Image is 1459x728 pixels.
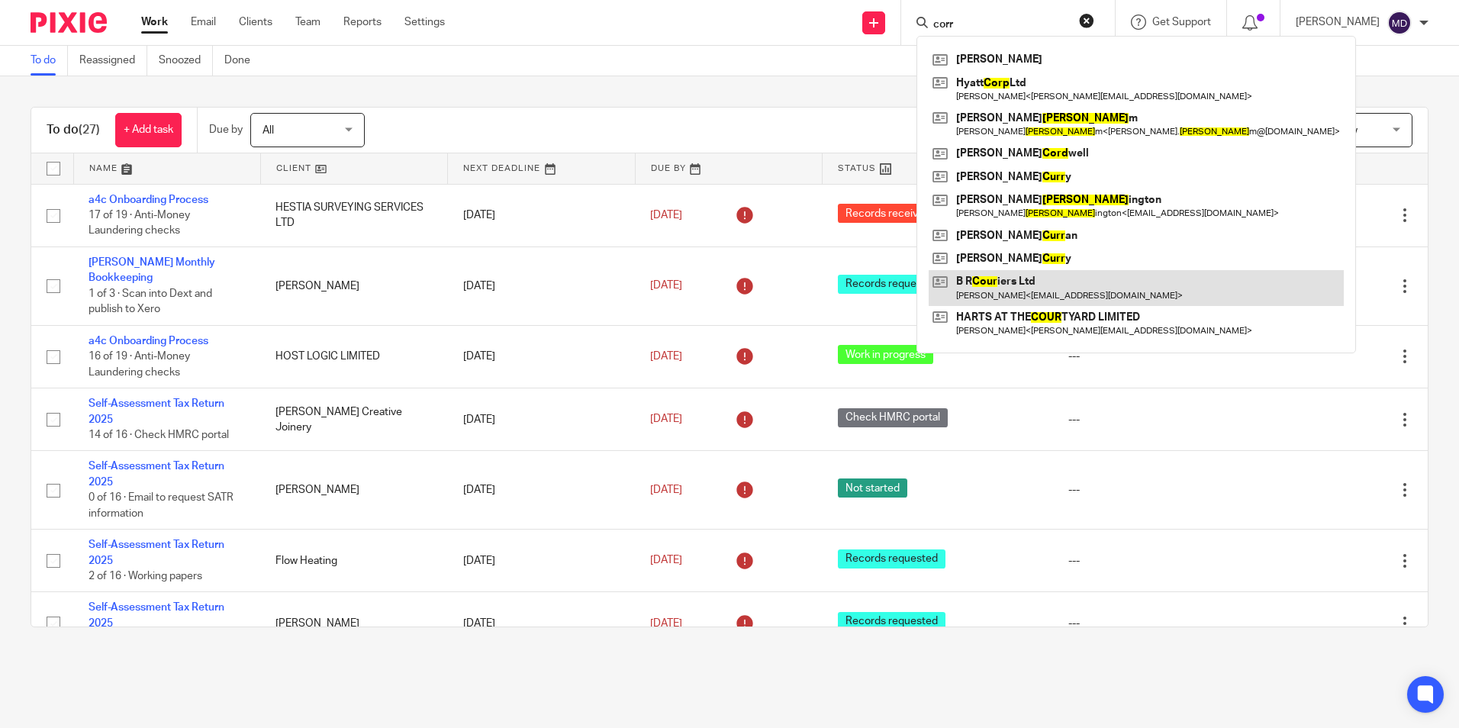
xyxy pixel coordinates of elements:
[260,530,447,592] td: Flow Heating
[838,478,907,498] span: Not started
[31,46,68,76] a: To do
[89,492,234,519] span: 0 of 16 · Email to request SATR information
[650,618,682,629] span: [DATE]
[1296,14,1380,30] p: [PERSON_NAME]
[89,461,224,487] a: Self-Assessment Tax Return 2025
[448,592,635,655] td: [DATE]
[260,388,447,451] td: [PERSON_NAME] Creative Joinery
[650,351,682,362] span: [DATE]
[650,210,682,221] span: [DATE]
[224,46,262,76] a: Done
[448,451,635,530] td: [DATE]
[89,351,190,378] span: 16 of 19 · Anti-Money Laundering checks
[650,414,682,425] span: [DATE]
[838,408,948,427] span: Check HMRC portal
[1068,482,1225,498] div: ---
[89,398,224,424] a: Self-Assessment Tax Return 2025
[191,14,216,30] a: Email
[89,257,215,283] a: [PERSON_NAME] Monthly Bookkeeping
[79,46,147,76] a: Reassigned
[31,12,107,33] img: Pixie
[260,184,447,246] td: HESTIA SURVEYING SERVICES LTD
[295,14,320,30] a: Team
[89,430,229,440] span: 14 of 16 · Check HMRC portal
[262,125,274,136] span: All
[89,602,224,628] a: Self-Assessment Tax Return 2025
[404,14,445,30] a: Settings
[838,275,945,294] span: Records requested
[448,530,635,592] td: [DATE]
[650,485,682,495] span: [DATE]
[1079,13,1094,28] button: Clear
[89,571,202,581] span: 2 of 16 · Working papers
[1387,11,1412,35] img: svg%3E
[1068,553,1225,569] div: ---
[260,592,447,655] td: [PERSON_NAME]
[239,14,272,30] a: Clients
[650,281,682,292] span: [DATE]
[650,556,682,566] span: [DATE]
[838,549,945,569] span: Records requested
[260,451,447,530] td: [PERSON_NAME]
[89,195,208,205] a: a4c Onboarding Process
[141,14,168,30] a: Work
[260,325,447,388] td: HOST LOGIC LIMITED
[79,124,100,136] span: (27)
[838,612,945,631] span: Records requested
[115,113,182,147] a: + Add task
[1068,349,1225,364] div: ---
[343,14,382,30] a: Reports
[838,345,933,364] span: Work in progress
[89,210,190,237] span: 17 of 19 · Anti-Money Laundering checks
[1068,412,1225,427] div: ---
[448,388,635,451] td: [DATE]
[448,246,635,325] td: [DATE]
[932,18,1069,32] input: Search
[89,336,208,346] a: a4c Onboarding Process
[448,184,635,246] td: [DATE]
[448,325,635,388] td: [DATE]
[47,122,100,138] h1: To do
[89,540,224,565] a: Self-Assessment Tax Return 2025
[159,46,213,76] a: Snoozed
[260,246,447,325] td: [PERSON_NAME]
[1152,17,1211,27] span: Get Support
[209,122,243,137] p: Due by
[838,204,938,223] span: Records received
[89,288,212,315] span: 1 of 3 · Scan into Dext and publish to Xero
[1068,616,1225,631] div: ---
